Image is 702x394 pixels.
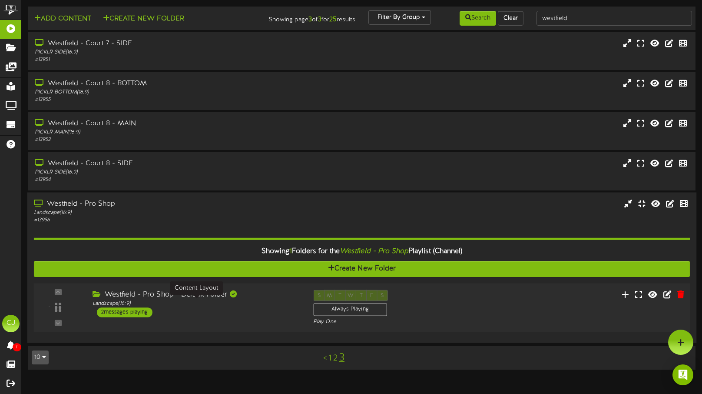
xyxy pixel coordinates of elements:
[35,49,300,56] div: PICKLR SIDE ( 16:9 )
[35,89,300,96] div: PICKLR BOTTOM ( 16:9 )
[35,96,300,104] div: # 13955
[35,129,300,136] div: PICKLR MAIN ( 16:9 )
[34,260,690,277] button: Create New Folder
[308,16,312,23] strong: 3
[93,290,300,300] div: Westfield - Pro Shop - Default Folder
[35,56,300,63] div: # 13951
[328,354,331,363] a: 1
[100,13,187,24] button: Create New Folder
[536,11,692,26] input: -- Search Playlists by Name --
[97,307,152,317] div: 2 messages playing
[35,176,300,184] div: # 13954
[35,169,300,176] div: PICKLR SIDE ( 16:9 )
[672,364,693,385] div: Open Intercom Messenger
[34,199,300,209] div: Westfield - Pro Shop
[313,303,387,316] div: Always Playing
[318,16,321,23] strong: 3
[34,209,300,216] div: Landscape ( 16:9 )
[2,315,20,332] div: CJ
[498,11,523,26] button: Clear
[460,11,496,26] button: Search
[34,216,300,224] div: # 13956
[35,159,300,169] div: Westfield - Court 8 - SIDE
[35,39,300,49] div: Westfield - Court 7 - SIDE
[32,351,49,364] button: 10
[35,79,300,89] div: Westfield - Court 8 - BOTTOM
[333,354,338,363] a: 2
[313,318,466,325] div: Play One
[250,10,362,25] div: Showing page of for results
[35,119,300,129] div: Westfield - Court 8 - MAIN
[27,242,697,260] div: Showing Folders for the Playlist (Channel)
[93,300,300,307] div: Landscape ( 16:9 )
[32,13,94,24] button: Add Content
[368,10,431,25] button: Filter By Group
[340,247,408,255] i: Westfield - Pro Shop
[323,354,327,363] a: <
[13,343,21,351] span: 11
[329,16,337,23] strong: 25
[289,247,292,255] span: 1
[35,136,300,144] div: # 13953
[339,352,344,364] a: 3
